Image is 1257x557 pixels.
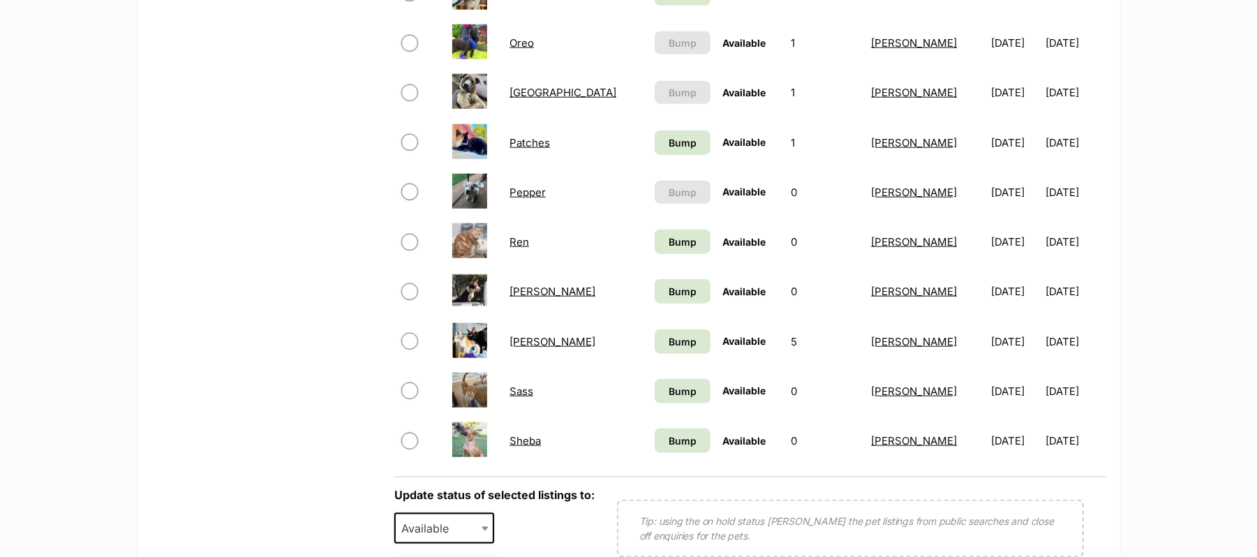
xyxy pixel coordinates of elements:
a: [PERSON_NAME] [510,285,595,298]
img: Sabrina [452,323,487,358]
span: Available [723,385,766,396]
a: Bump [655,279,710,304]
td: 1 [785,119,865,167]
td: [DATE] [985,417,1044,465]
a: [PERSON_NAME] [871,186,957,199]
td: [DATE] [985,318,1044,366]
span: Bump [669,384,697,399]
a: Sass [510,385,533,398]
span: Available [394,513,495,544]
a: [PERSON_NAME] [871,434,957,447]
a: Bump [655,230,710,254]
a: [PERSON_NAME] [871,285,957,298]
span: Bump [669,334,697,349]
td: [DATE] [1046,267,1104,315]
td: [DATE] [1046,318,1104,366]
a: [GEOGRAPHIC_DATA] [510,86,616,99]
a: [PERSON_NAME] [871,36,957,50]
a: Bump [655,131,710,155]
span: Bump [669,433,697,448]
td: 0 [785,417,865,465]
span: Available [723,285,766,297]
a: Oreo [510,36,534,50]
a: [PERSON_NAME] [871,235,957,248]
td: [DATE] [985,168,1044,216]
span: Bump [669,235,697,249]
span: Bump [669,85,697,100]
span: Bump [669,284,697,299]
td: 0 [785,168,865,216]
span: Available [396,519,463,538]
td: 0 [785,367,865,415]
a: [PERSON_NAME] [871,86,957,99]
td: [DATE] [985,218,1044,266]
button: Bump [655,181,710,204]
span: Available [723,335,766,347]
a: [PERSON_NAME] [510,335,595,348]
td: [DATE] [985,19,1044,67]
a: Ren [510,235,529,248]
button: Bump [655,81,710,104]
a: Bump [655,429,710,453]
td: [DATE] [1046,119,1104,167]
td: [DATE] [985,267,1044,315]
td: [DATE] [1046,168,1104,216]
a: Patches [510,136,550,149]
td: 1 [785,19,865,67]
span: Available [723,186,766,198]
td: [DATE] [985,119,1044,167]
span: Available [723,136,766,148]
td: 1 [785,68,865,117]
td: [DATE] [985,367,1044,415]
td: [DATE] [1046,367,1104,415]
td: 0 [785,267,865,315]
a: Sheba [510,434,541,447]
a: Pepper [510,186,546,199]
span: Bump [669,135,697,150]
a: [PERSON_NAME] [871,136,957,149]
td: [DATE] [985,68,1044,117]
td: [DATE] [1046,218,1104,266]
td: [DATE] [1046,19,1104,67]
p: Tip: using the on hold status [PERSON_NAME] the pet listings from public searches and close off e... [639,514,1062,543]
td: [DATE] [1046,68,1104,117]
label: Update status of selected listings to: [394,488,595,502]
a: Bump [655,379,710,403]
td: 0 [785,218,865,266]
a: Bump [655,329,710,354]
span: Available [723,236,766,248]
a: [PERSON_NAME] [871,335,957,348]
span: Available [723,435,766,447]
span: Available [723,87,766,98]
span: Bump [669,185,697,200]
a: [PERSON_NAME] [871,385,957,398]
span: Bump [669,36,697,50]
span: Available [723,37,766,49]
button: Bump [655,31,710,54]
td: 5 [785,318,865,366]
td: [DATE] [1046,417,1104,465]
